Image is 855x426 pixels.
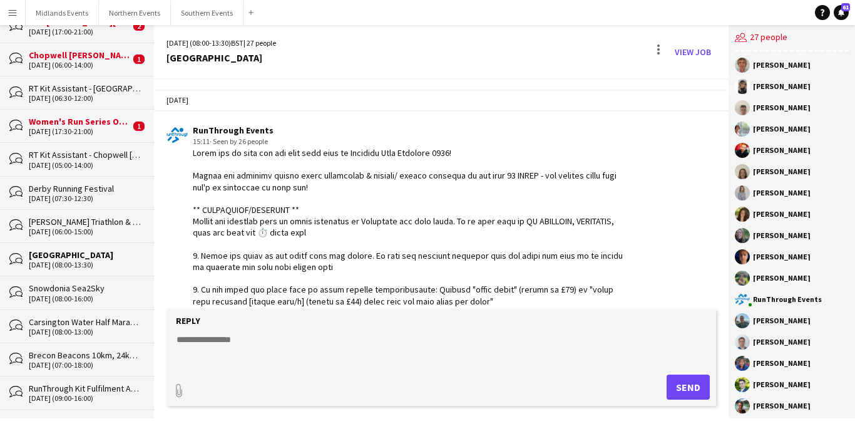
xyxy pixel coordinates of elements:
[29,261,141,269] div: [DATE] (08:00-13:30)
[753,168,811,175] div: [PERSON_NAME]
[29,350,141,361] div: Brecon Beacons 10km, 24km & 51km
[753,402,811,410] div: [PERSON_NAME]
[29,149,141,160] div: RT Kit Assistant - Chopwell [PERSON_NAME] 5k, 10k & 10 Miles & [PERSON_NAME]
[154,90,729,111] div: [DATE]
[753,104,811,112] div: [PERSON_NAME]
[29,249,141,261] div: [GEOGRAPHIC_DATA]
[735,25,849,51] div: 27 people
[133,55,145,64] span: 1
[29,383,141,394] div: RunThrough Kit Fulfilment Assistant
[171,1,243,25] button: Southern Events
[166,52,276,63] div: [GEOGRAPHIC_DATA]
[29,116,130,127] div: Women's Run Series Olympic Park 5k and 10k
[133,122,145,131] span: 1
[753,317,811,325] div: [PERSON_NAME]
[667,375,710,400] button: Send
[753,61,811,69] div: [PERSON_NAME]
[166,38,276,49] div: [DATE] (08:00-13:30) | 27 people
[834,5,849,20] a: 61
[753,274,811,282] div: [PERSON_NAME]
[29,216,141,227] div: [PERSON_NAME] Triathlon & Run
[99,1,171,25] button: Northern Events
[753,210,811,218] div: [PERSON_NAME]
[29,49,130,61] div: Chopwell [PERSON_NAME] 5k, 10k & 10 Miles & [PERSON_NAME]
[753,83,811,90] div: [PERSON_NAME]
[29,194,141,203] div: [DATE] (07:30-12:30)
[753,338,811,346] div: [PERSON_NAME]
[29,94,141,103] div: [DATE] (06:30-12:00)
[670,42,716,62] a: View Job
[29,28,130,36] div: [DATE] (17:00-21:00)
[29,328,141,336] div: [DATE] (08:00-13:00)
[176,315,200,326] label: Reply
[841,3,850,11] span: 61
[231,38,243,48] span: BST
[29,361,141,370] div: [DATE] (07:00-18:00)
[29,61,130,70] div: [DATE] (06:00-14:00)
[753,125,811,133] div: [PERSON_NAME]
[133,21,145,31] span: 2
[193,125,627,136] div: RunThrough Events
[753,360,811,367] div: [PERSON_NAME]
[753,381,811,388] div: [PERSON_NAME]
[210,137,268,146] span: · Seen by 26 people
[29,161,141,170] div: [DATE] (05:00-14:00)
[753,253,811,261] div: [PERSON_NAME]
[753,189,811,197] div: [PERSON_NAME]
[29,127,130,136] div: [DATE] (17:30-21:00)
[29,227,141,236] div: [DATE] (06:00-15:00)
[29,83,141,94] div: RT Kit Assistant - [GEOGRAPHIC_DATA] 5k and 10k
[753,296,822,303] div: RunThrough Events
[29,283,141,294] div: Snowdonia Sea2Sky
[29,394,141,403] div: [DATE] (09:00-16:00)
[753,232,811,239] div: [PERSON_NAME]
[26,1,99,25] button: Midlands Events
[753,147,811,154] div: [PERSON_NAME]
[29,183,141,194] div: Derby Running Festival
[193,136,627,147] div: 15:11
[29,316,141,328] div: Carsington Water Half Marathon & 10km
[29,294,141,303] div: [DATE] (08:00-16:00)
